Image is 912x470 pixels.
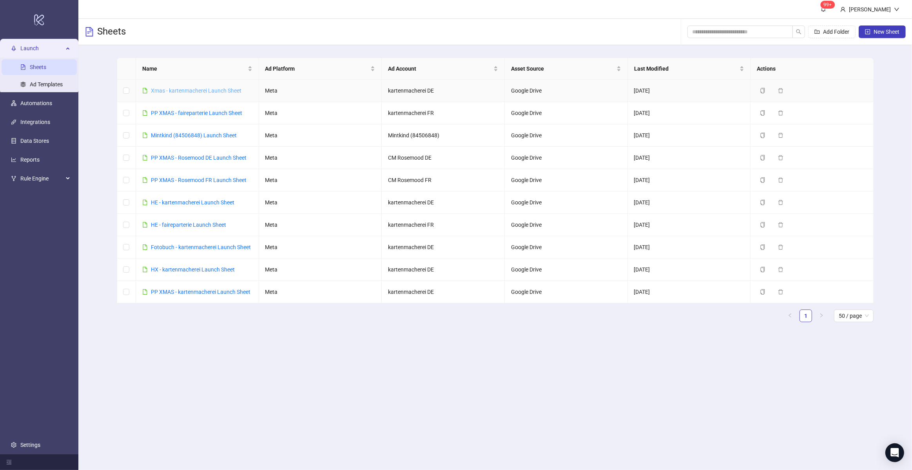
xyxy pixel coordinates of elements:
[11,176,16,181] span: fork
[628,191,751,214] td: [DATE]
[760,222,765,228] span: copy
[20,138,49,144] a: Data Stores
[11,46,16,51] span: rocket
[834,310,874,322] div: Page Size
[634,64,738,73] span: Last Modified
[20,171,63,186] span: Rule Engine
[97,26,126,38] h3: Sheets
[511,64,615,73] span: Asset Source
[505,124,628,147] td: Google Drive
[259,102,382,124] td: Meta
[142,289,148,295] span: file
[505,102,628,124] td: Google Drive
[142,200,148,205] span: file
[778,88,783,93] span: delete
[760,289,765,295] span: copy
[382,236,505,259] td: kartenmacherei DE
[259,191,382,214] td: Meta
[142,244,148,250] span: file
[151,155,247,161] a: PP XMAS - Rosemood DE Launch Sheet
[85,27,94,36] span: file-text
[151,110,242,116] a: PP XMAS - faireparterie Launch Sheet
[778,244,783,250] span: delete
[865,29,870,35] span: plus-square
[839,310,869,322] span: 50 / page
[259,58,382,80] th: Ad Platform
[859,26,906,38] button: New Sheet
[259,214,382,236] td: Meta
[760,88,765,93] span: copy
[821,6,826,12] span: bell
[628,58,751,80] th: Last Modified
[259,169,382,191] td: Meta
[778,177,783,183] span: delete
[894,7,899,12] span: down
[874,29,899,35] span: New Sheet
[778,289,783,295] span: delete
[628,102,751,124] td: [DATE]
[142,177,148,183] span: file
[505,214,628,236] td: Google Drive
[142,222,148,228] span: file
[382,102,505,124] td: kartenmacherei FR
[382,169,505,191] td: CM Rosemood FR
[628,236,751,259] td: [DATE]
[628,124,751,147] td: [DATE]
[505,147,628,169] td: Google Drive
[885,443,904,462] div: Open Intercom Messenger
[136,58,259,80] th: Name
[382,191,505,214] td: kartenmacherei DE
[151,177,247,183] a: PP XMAS - Rosemood FR Launch Sheet
[151,289,250,295] a: PP XMAS - kartenmacherei Launch Sheet
[628,80,751,102] td: [DATE]
[808,26,856,38] button: Add Folder
[784,310,796,322] li: Previous Page
[778,155,783,160] span: delete
[151,199,234,206] a: HE - kartenmacherei Launch Sheet
[259,80,382,102] td: Meta
[784,310,796,322] button: left
[142,110,148,116] span: file
[819,313,824,318] span: right
[20,157,40,163] a: Reports
[382,259,505,281] td: kartenmacherei DE
[382,124,505,147] td: Mintkind (84506848)
[505,169,628,191] td: Google Drive
[628,259,751,281] td: [DATE]
[505,236,628,259] td: Google Drive
[778,133,783,138] span: delete
[760,177,765,183] span: copy
[760,155,765,160] span: copy
[20,100,52,106] a: Automations
[382,80,505,102] td: kartenmacherei DE
[142,88,148,93] span: file
[382,58,505,80] th: Ad Account
[628,214,751,236] td: [DATE]
[151,222,226,228] a: HE - faireparterie Launch Sheet
[382,281,505,303] td: kartenmacherei DE
[778,267,783,272] span: delete
[259,147,382,169] td: Meta
[815,310,828,322] li: Next Page
[628,169,751,191] td: [DATE]
[20,40,63,56] span: Launch
[6,459,12,465] span: menu-fold
[20,119,50,125] a: Integrations
[259,259,382,281] td: Meta
[800,310,812,322] li: 1
[628,147,751,169] td: [DATE]
[505,58,628,80] th: Asset Source
[505,259,628,281] td: Google Drive
[778,222,783,228] span: delete
[20,442,40,448] a: Settings
[760,244,765,250] span: copy
[760,267,765,272] span: copy
[778,110,783,116] span: delete
[382,147,505,169] td: CM Rosemood DE
[151,244,251,250] a: Fotobuch - kartenmacherei Launch Sheet
[151,87,241,94] a: Xmas - kartenmacherei Launch Sheet
[151,132,237,138] a: Mintkind (84506848) Launch Sheet
[814,29,820,35] span: folder-add
[778,200,783,205] span: delete
[30,64,46,70] a: Sheets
